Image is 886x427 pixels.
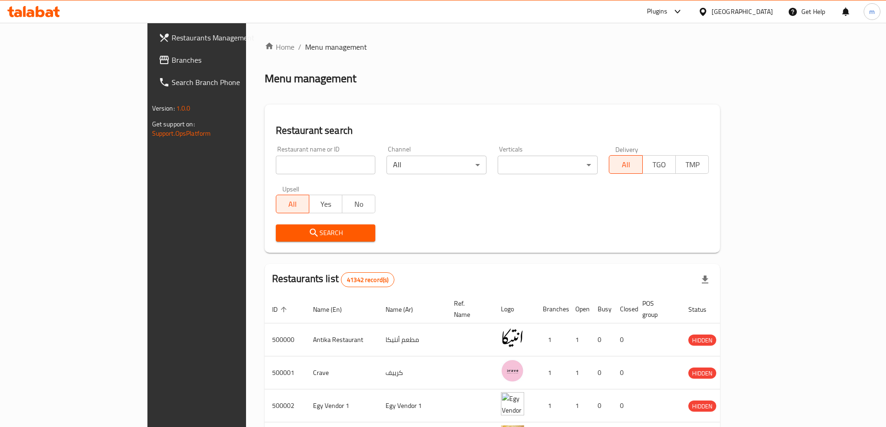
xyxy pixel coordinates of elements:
span: Menu management [305,41,367,53]
td: 1 [568,323,590,356]
input: Search for restaurant name or ID.. [276,156,376,174]
span: Version: [152,102,175,114]
td: 0 [590,323,613,356]
img: Antika Restaurant [501,326,524,349]
img: Egy Vendor 1 [501,392,524,415]
td: 0 [613,323,635,356]
div: [GEOGRAPHIC_DATA] [712,7,773,17]
div: All [386,156,486,174]
th: Open [568,295,590,323]
h2: Menu management [265,71,356,86]
td: 0 [613,356,635,389]
span: HIDDEN [688,368,716,379]
span: HIDDEN [688,401,716,412]
td: 0 [590,356,613,389]
td: 0 [590,389,613,422]
th: Logo [493,295,535,323]
td: Antika Restaurant [306,323,378,356]
span: No [346,197,372,211]
span: Restaurants Management [172,32,288,43]
th: Branches [535,295,568,323]
span: All [613,158,639,171]
span: Search Branch Phone [172,77,288,88]
span: Ref. Name [454,298,482,320]
th: Busy [590,295,613,323]
span: Name (En) [313,304,354,315]
span: Get support on: [152,118,195,130]
span: TMP [679,158,705,171]
img: Crave [501,359,524,382]
td: 1 [535,389,568,422]
span: Branches [172,54,288,66]
td: 1 [568,389,590,422]
div: Plugins [647,6,667,17]
span: Yes [313,197,339,211]
span: POS group [642,298,670,320]
li: / [298,41,301,53]
button: Yes [309,195,342,213]
span: Status [688,304,719,315]
span: 1.0.0 [176,102,191,114]
td: Crave [306,356,378,389]
span: m [869,7,875,17]
td: 1 [535,323,568,356]
td: 1 [535,356,568,389]
a: Support.OpsPlatform [152,127,211,139]
td: كرييف [378,356,446,389]
div: Export file [694,269,716,291]
button: TGO [642,155,676,174]
span: ID [272,304,290,315]
button: TMP [675,155,709,174]
button: Search [276,224,376,242]
td: مطعم أنتيكا [378,323,446,356]
div: ​ [498,156,598,174]
span: All [280,197,306,211]
span: 41342 record(s) [341,276,394,284]
div: Total records count [341,272,394,287]
a: Restaurants Management [151,26,295,49]
a: Branches [151,49,295,71]
label: Delivery [615,146,639,152]
label: Upsell [282,185,300,192]
button: All [609,155,642,174]
span: Name (Ar) [386,304,425,315]
a: Search Branch Phone [151,71,295,93]
button: All [276,195,309,213]
span: TGO [646,158,672,171]
button: No [342,195,375,213]
td: Egy Vendor 1 [306,389,378,422]
span: Search [283,227,368,239]
td: Egy Vendor 1 [378,389,446,422]
td: 0 [613,389,635,422]
th: Closed [613,295,635,323]
h2: Restaurants list [272,272,395,287]
h2: Restaurant search [276,124,709,138]
nav: breadcrumb [265,41,720,53]
span: HIDDEN [688,335,716,346]
td: 1 [568,356,590,389]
